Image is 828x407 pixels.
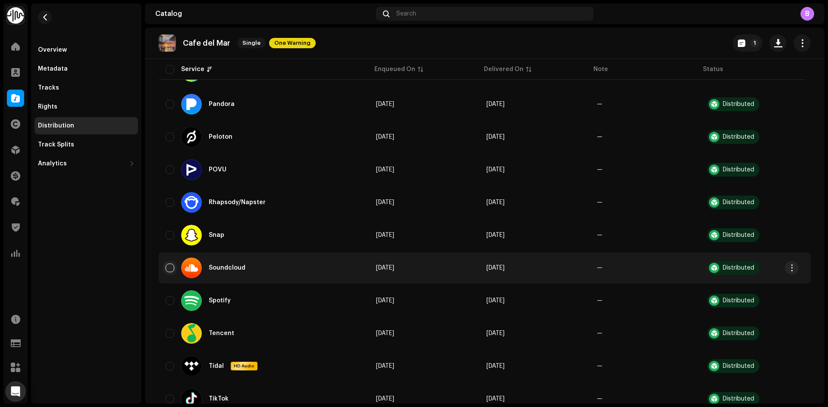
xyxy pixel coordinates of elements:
span: Aug 1, 2025 [376,265,394,271]
p: Cafe del Mar [183,39,230,48]
re-m-nav-dropdown: Analytics [34,155,138,172]
span: Aug 4, 2025 [486,330,505,336]
span: Aug 1, 2025 [376,330,394,336]
button: 1 [733,34,762,52]
re-a-table-badge: — [597,199,602,205]
div: Snap [209,232,224,238]
div: Metadata [38,65,68,72]
span: Aug 4, 2025 [486,101,505,107]
re-a-table-badge: — [597,101,602,107]
re-m-nav-item: Tracks [34,79,138,96]
re-m-nav-item: Overview [34,41,138,59]
re-a-table-badge: — [597,265,602,271]
img: 0f74c21f-6d1c-4dbc-9196-dbddad53419e [7,7,24,24]
div: Distributed [723,265,754,271]
span: Aug 4, 2025 [486,199,505,205]
div: Peloton [209,134,232,140]
div: Tencent [209,330,234,336]
span: Single [237,38,266,48]
re-a-table-badge: — [597,363,602,369]
re-a-table-badge: — [597,232,602,238]
span: HD Audio [232,363,257,369]
span: Aug 4, 2025 [486,396,505,402]
span: One Warning [269,38,316,48]
div: Distributed [723,298,754,304]
div: Tidal [209,363,224,369]
div: Soundcloud [209,265,245,271]
div: Catalog [155,10,373,17]
div: TikTok [209,396,229,402]
re-a-table-badge: — [597,298,602,304]
div: Delivered On [484,65,524,74]
span: Aug 4, 2025 [486,363,505,369]
div: Distributed [723,363,754,369]
span: Aug 1, 2025 [376,134,394,140]
div: Enqueued On [374,65,415,74]
div: Distributed [723,396,754,402]
div: Distributed [723,167,754,173]
p-badge: 1 [750,39,759,47]
span: Search [396,10,416,17]
div: Track Splits [38,141,74,148]
div: Rhapsody/Napster [209,199,266,205]
re-a-table-badge: — [597,330,602,336]
re-a-table-badge: — [597,396,602,402]
div: Distributed [723,330,754,336]
span: Aug 1, 2025 [376,199,394,205]
span: Aug 4, 2025 [486,265,505,271]
div: Distribution [38,122,74,129]
re-m-nav-item: Metadata [34,60,138,78]
span: Aug 4, 2025 [486,167,505,173]
re-m-nav-item: Distribution [34,117,138,134]
span: Aug 1, 2025 [376,232,394,238]
div: Overview [38,47,67,53]
div: Distributed [723,134,754,140]
div: Distributed [723,232,754,238]
div: Spotify [209,298,231,304]
span: Aug 4, 2025 [486,298,505,304]
div: Open Intercom Messenger [5,381,26,402]
span: Aug 1, 2025 [376,101,394,107]
div: Service [181,65,204,74]
re-a-table-badge: — [597,167,602,173]
div: B [800,7,814,21]
div: Tracks [38,84,59,91]
span: Aug 1, 2025 [376,298,394,304]
div: POVU [209,167,226,173]
div: Distributed [723,199,754,205]
div: Rights [38,103,57,110]
re-m-nav-item: Rights [34,98,138,115]
re-a-table-badge: — [597,134,602,140]
re-m-nav-item: Track Splits [34,136,138,153]
span: Aug 1, 2025 [376,363,394,369]
div: Analytics [38,160,67,167]
span: Aug 4, 2025 [486,134,505,140]
img: f1b1fdde-c980-437d-a0bb-cc672ee911fb [159,34,176,52]
span: Aug 1, 2025 [376,396,394,402]
div: Pandora [209,101,235,107]
div: Distributed [723,101,754,107]
span: Aug 4, 2025 [486,232,505,238]
span: Aug 1, 2025 [376,167,394,173]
